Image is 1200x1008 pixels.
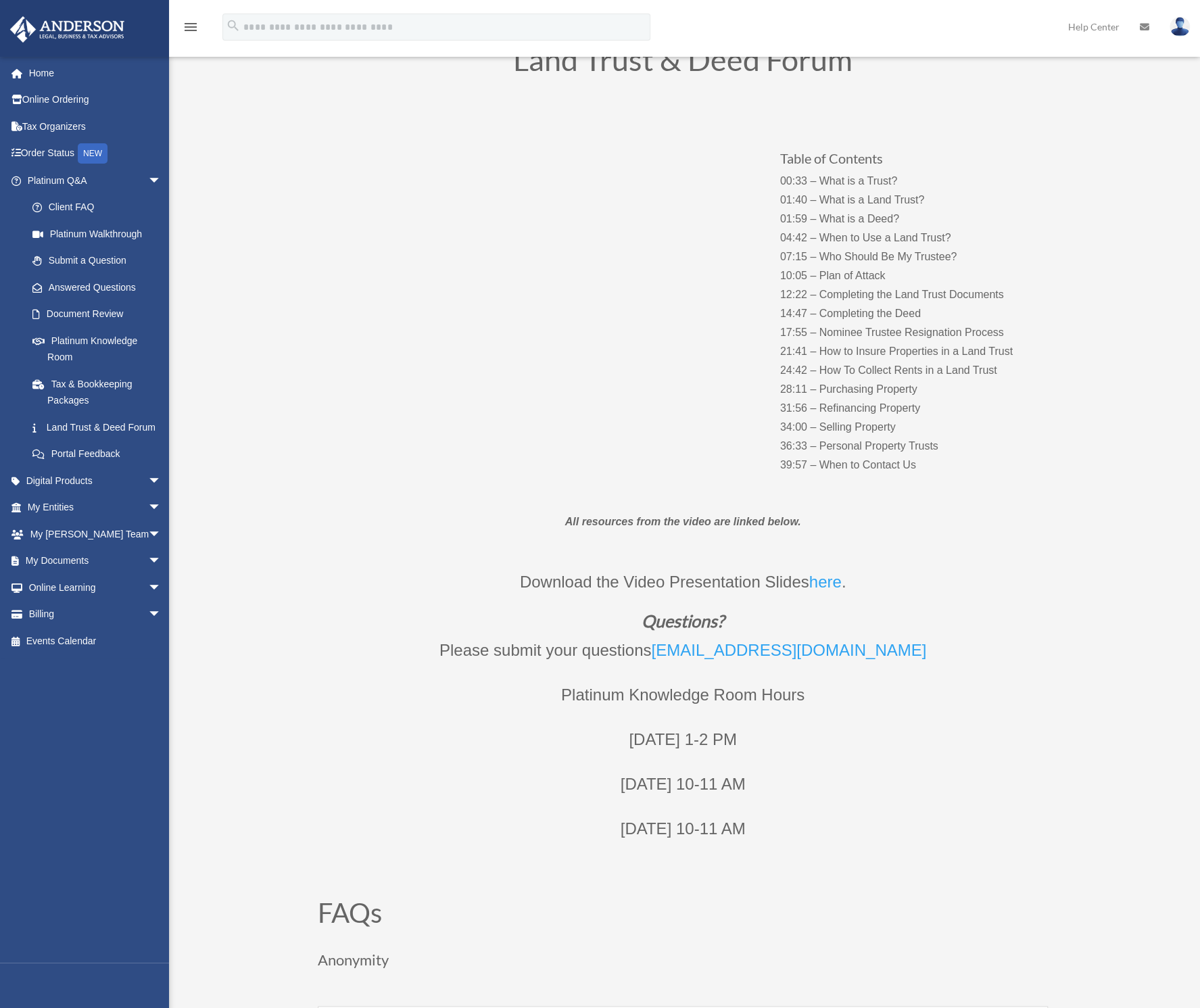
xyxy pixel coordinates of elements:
a: Online Learningarrow_drop_down [9,574,182,601]
a: My Documentsarrow_drop_down [9,548,182,575]
p: Platinum Knowledge Room Hours [318,681,1048,725]
a: Client FAQ [19,194,182,221]
h3: Anonymity [318,953,1048,974]
em: All resources from the video are linked below. [565,516,801,527]
p: [DATE] 1-2 PM [318,725,1048,770]
i: menu [183,19,199,35]
a: Document Review [19,301,182,328]
a: Platinum Walkthrough [19,220,182,247]
p: 00:33 – What is a Trust? 01:40 – What is a Land Trust? 01:59 – What is a Deed? 04:42 – When to Us... [780,172,1047,475]
a: Portal Feedback [19,441,182,468]
a: Order StatusNEW [9,140,182,168]
i: search [226,18,241,33]
a: Platinum Knowledge Room [19,327,182,370]
span: arrow_drop_down [148,467,175,495]
a: here [809,573,842,598]
p: Download the Video Presentation Slides . [318,568,1048,613]
a: Answered Questions [19,274,182,301]
a: Billingarrow_drop_down [9,601,182,628]
em: Questions? [642,610,724,631]
a: Land Trust & Deed Forum [19,414,175,441]
span: arrow_drop_down [148,521,175,548]
span: arrow_drop_down [148,601,175,629]
a: My Entitiesarrow_drop_down [9,494,182,521]
a: Platinum Q&Aarrow_drop_down [9,167,182,194]
a: menu [183,24,199,35]
span: arrow_drop_down [148,548,175,575]
a: Home [9,59,182,87]
a: Digital Productsarrow_drop_down [9,467,182,494]
p: Please submit your questions [318,636,1048,681]
a: Submit a Question [19,247,182,274]
img: User Pic [1170,17,1190,37]
img: Anderson Advisors Platinum Portal [6,16,128,43]
p: [DATE] 10-11 AM [318,815,1048,859]
h1: Land Trust & Deed Forum [318,45,1048,82]
a: [EMAIL_ADDRESS][DOMAIN_NAME] [651,641,926,666]
span: arrow_drop_down [148,167,175,195]
a: Tax & Bookkeeping Packages [19,370,182,414]
a: My [PERSON_NAME] Teamarrow_drop_down [9,521,182,548]
h2: FAQs [318,899,1048,933]
a: Online Ordering [9,87,182,114]
div: NEW [78,143,107,164]
p: [DATE] 10-11 AM [318,770,1048,815]
a: Events Calendar [9,627,182,654]
span: arrow_drop_down [148,494,175,522]
span: arrow_drop_down [148,574,175,602]
h3: Table of Contents [780,151,1047,172]
a: Tax Organizers [9,113,182,140]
